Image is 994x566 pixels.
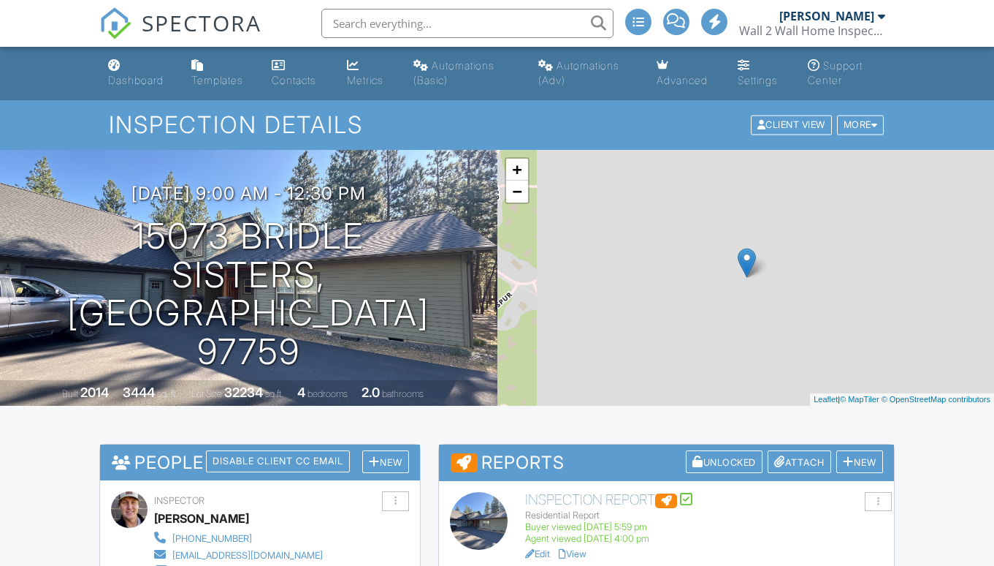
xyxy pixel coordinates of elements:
[779,9,874,23] div: [PERSON_NAME]
[191,74,243,86] div: Templates
[154,507,249,529] div: [PERSON_NAME]
[99,7,131,39] img: The Best Home Inspection Software - Spectora
[266,53,329,94] a: Contacts
[738,74,778,86] div: Settings
[732,53,790,94] a: Settings
[525,492,883,508] h6: Inspection Report
[100,445,420,480] h3: People
[768,450,831,473] div: Attach
[154,546,323,562] a: [EMAIL_ADDRESS][DOMAIN_NAME]
[413,59,494,86] div: Automations (Basic)
[108,74,164,86] div: Dashboard
[814,395,838,404] a: Leaflet
[321,9,613,38] input: Search everything...
[525,521,883,533] div: Buyer viewed [DATE] 5:59 pm
[382,388,424,399] span: bathrooms
[439,445,894,481] h3: Reports
[538,59,619,86] div: Automations (Adv)
[172,533,252,545] div: [PHONE_NUMBER]
[525,510,883,521] div: Residential Report
[206,450,350,472] div: Disable Client CC Email
[142,7,261,38] span: SPECTORA
[62,388,78,399] span: Built
[408,53,521,94] a: Automations (Basic)
[751,116,832,135] div: Client View
[154,529,323,546] a: [PHONE_NUMBER]
[123,385,155,400] div: 3444
[686,450,762,473] div: Unlocked
[297,385,305,400] div: 4
[157,388,177,399] span: sq. ft.
[224,385,263,400] div: 32234
[810,393,994,406] div: |
[341,53,397,94] a: Metrics
[265,388,283,399] span: sq.ft.
[307,388,348,399] span: bedrooms
[559,548,586,559] a: View
[99,20,261,50] a: SPECTORA
[657,74,708,86] div: Advanced
[272,74,316,86] div: Contacts
[836,450,883,473] div: New
[80,385,109,400] div: 2014
[808,59,863,86] div: Support Center
[840,395,879,404] a: © MapTiler
[532,53,639,94] a: Automations (Advanced)
[882,395,990,404] a: © OpenStreetMap contributors
[23,217,474,371] h1: 15073 Bridle Sisters, [GEOGRAPHIC_DATA] 97759
[362,385,380,400] div: 2.0
[191,388,222,399] span: Lot Size
[802,53,892,94] a: Support Center
[525,533,883,545] div: Agent viewed [DATE] 4:00 pm
[506,181,528,203] a: Zoom out
[109,112,885,137] h1: Inspection Details
[172,550,323,562] div: [EMAIL_ADDRESS][DOMAIN_NAME]
[749,118,836,129] a: Client View
[525,492,883,545] a: Inspection Report Residential Report Buyer viewed [DATE] 5:59 pm Agent viewed [DATE] 4:00 pm
[362,450,409,473] div: New
[506,159,528,181] a: Zoom in
[525,548,550,559] a: Edit
[347,74,383,86] div: Metrics
[186,53,254,94] a: Templates
[651,53,720,94] a: Advanced
[102,53,174,94] a: Dashboard
[739,23,885,38] div: Wall 2 Wall Home Inspections
[131,184,366,203] h3: [DATE] 9:00 am - 12:30 pm
[154,495,204,506] span: Inspector
[837,116,884,135] div: More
